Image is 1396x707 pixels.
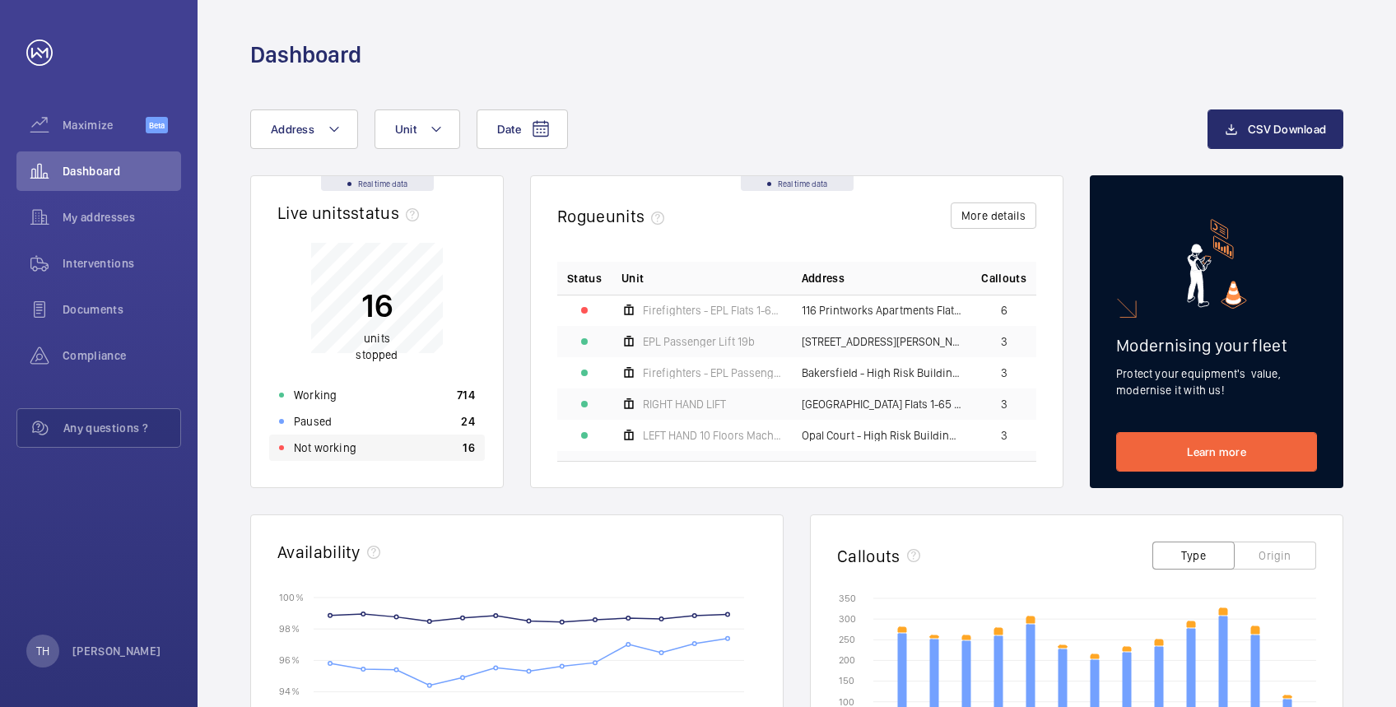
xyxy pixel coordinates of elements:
span: Firefighters - EPL Passenger Lift No 2 [643,367,782,379]
span: [STREET_ADDRESS][PERSON_NAME][PERSON_NAME] [802,336,962,347]
h1: Dashboard [250,40,361,70]
span: Interventions [63,255,181,272]
span: Any questions ? [63,420,180,436]
p: [PERSON_NAME] [72,643,161,659]
text: 150 [839,675,854,686]
span: Documents [63,301,181,318]
h2: Live units [277,202,426,223]
div: Real time data [321,176,434,191]
p: units [356,330,398,363]
a: Learn more [1116,432,1317,472]
p: 24 [461,413,475,430]
p: TH [36,643,49,659]
button: Date [477,109,568,149]
span: Bakersfield - High Risk Building - [GEOGRAPHIC_DATA] [802,367,962,379]
span: units [606,206,672,226]
button: CSV Download [1208,109,1343,149]
span: Dashboard [63,163,181,179]
span: stopped [356,348,398,361]
button: More details [951,202,1036,229]
text: 300 [839,613,856,625]
text: 200 [839,654,855,666]
span: Date [497,123,521,136]
span: [GEOGRAPHIC_DATA] Flats 1-65 - High Risk Building - [GEOGRAPHIC_DATA] 1-65 [802,398,962,410]
span: Beta [146,117,168,133]
p: Not working [294,440,356,456]
button: Type [1152,542,1235,570]
h2: Availability [277,542,361,562]
p: Paused [294,413,332,430]
span: Maximize [63,117,146,133]
text: 350 [839,593,856,604]
span: My addresses [63,209,181,226]
div: Real time data [741,176,854,191]
text: 98 % [279,623,300,635]
span: 3 [1001,430,1007,441]
span: RIGHT HAND LIFT [643,398,726,410]
button: Address [250,109,358,149]
img: marketing-card.svg [1187,219,1247,309]
span: Unit [621,270,644,286]
span: Opal Court - High Risk Building - Opal Court [802,430,962,441]
span: 116 Printworks Apartments Flats 1-65 - High Risk Building - 116 Printworks Apartments Flats 1-65 [802,305,962,316]
p: 714 [457,387,475,403]
span: Address [271,123,314,136]
span: LEFT HAND 10 Floors Machine Roomless [643,430,782,441]
text: 94 % [279,686,300,697]
span: 3 [1001,398,1007,410]
span: 3 [1001,367,1007,379]
span: 3 [1001,336,1007,347]
p: Protect your equipment's value, modernise it with us! [1116,365,1317,398]
span: Unit [395,123,416,136]
p: Status [567,270,602,286]
text: 250 [839,634,855,645]
span: status [351,202,426,223]
span: Callouts [981,270,1026,286]
text: 96 % [279,654,300,666]
text: 100 % [279,591,304,602]
p: 16 [463,440,475,456]
span: Firefighters - EPL Flats 1-65 No 1 [643,305,782,316]
span: 6 [1001,305,1007,316]
span: Address [802,270,845,286]
h2: Modernising your fleet [1116,335,1317,356]
span: CSV Download [1248,123,1326,136]
p: 16 [356,285,398,326]
span: Compliance [63,347,181,364]
button: Origin [1234,542,1316,570]
button: Unit [375,109,460,149]
h2: Rogue [557,206,671,226]
h2: Callouts [837,546,900,566]
span: EPL Passenger Lift 19b [643,336,755,347]
p: Working [294,387,337,403]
